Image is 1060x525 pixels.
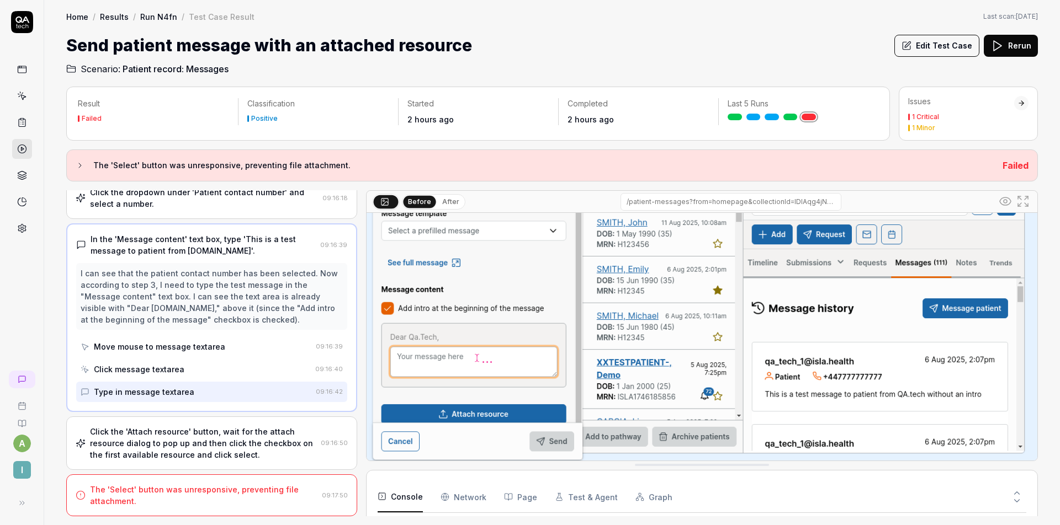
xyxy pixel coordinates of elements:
[251,115,278,122] div: Positive
[94,363,184,375] div: Click message textarea
[568,98,709,109] p: Completed
[100,11,129,22] a: Results
[93,11,96,22] div: /
[4,452,39,481] button: I
[13,461,31,479] span: I
[441,481,486,512] button: Network
[90,426,316,460] div: Click the 'Attach resource' button, wait for the attach resource dialog to pop up and then click ...
[76,382,347,402] button: Type in message textarea09:16:42
[247,98,389,109] p: Classification
[367,47,1037,466] img: Screenshot
[321,439,348,447] time: 09:16:50
[983,12,1038,22] button: Last scan:[DATE]
[504,481,537,512] button: Page
[91,233,316,256] div: In the 'Message content' text box, type 'This is a test message to patient from [DOMAIN_NAME]'.
[403,195,436,207] button: Before
[997,192,1014,210] button: Show all interative elements
[123,62,229,76] span: Patient record: Messages
[93,159,994,172] h3: The 'Select' button was unresponsive, preventing file attachment.
[76,359,347,379] button: Click message textarea09:16:40
[76,336,347,357] button: Move mouse to message textarea09:16:39
[912,114,939,120] div: 1 Critical
[983,12,1038,22] span: Last scan:
[9,371,35,388] a: New conversation
[13,435,31,452] button: a
[66,11,88,22] a: Home
[182,11,184,22] div: /
[90,484,317,507] div: The 'Select' button was unresponsive, preventing file attachment.
[66,62,229,76] a: Scenario:Patient record: Messages
[90,186,318,210] div: Click the dropdown under 'Patient contact number' and select a number.
[94,341,225,352] div: Move mouse to message textarea
[82,115,102,122] div: Failed
[378,481,423,512] button: Console
[984,35,1038,57] button: Rerun
[322,491,348,499] time: 09:17:50
[140,11,177,22] a: Run N4fn
[78,98,229,109] p: Result
[912,125,935,131] div: 1 Minor
[4,410,39,428] a: Documentation
[94,386,194,398] div: Type in message textarea
[908,96,1014,107] div: Issues
[438,196,464,208] button: After
[320,241,347,249] time: 09:16:39
[316,388,343,395] time: 09:16:42
[322,194,348,202] time: 09:16:18
[894,35,979,57] button: Edit Test Case
[78,62,120,76] span: Scenario:
[555,481,618,512] button: Test & Agent
[81,267,343,325] div: I can see that the patient contact number has been selected. Now according to step 3, I need to t...
[189,11,255,22] div: Test Case Result
[76,159,994,172] button: The 'Select' button was unresponsive, preventing file attachment.
[315,365,343,373] time: 09:16:40
[66,33,472,58] h1: Send patient message with an attached resource
[1014,192,1032,210] button: Open in full screen
[635,481,672,512] button: Graph
[1003,160,1029,171] span: Failed
[568,115,614,124] time: 2 hours ago
[728,98,870,109] p: Last 5 Runs
[407,115,454,124] time: 2 hours ago
[4,393,39,410] a: Book a call with us
[407,98,549,109] p: Started
[316,342,343,350] time: 09:16:39
[133,11,136,22] div: /
[1016,12,1038,20] time: [DATE]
